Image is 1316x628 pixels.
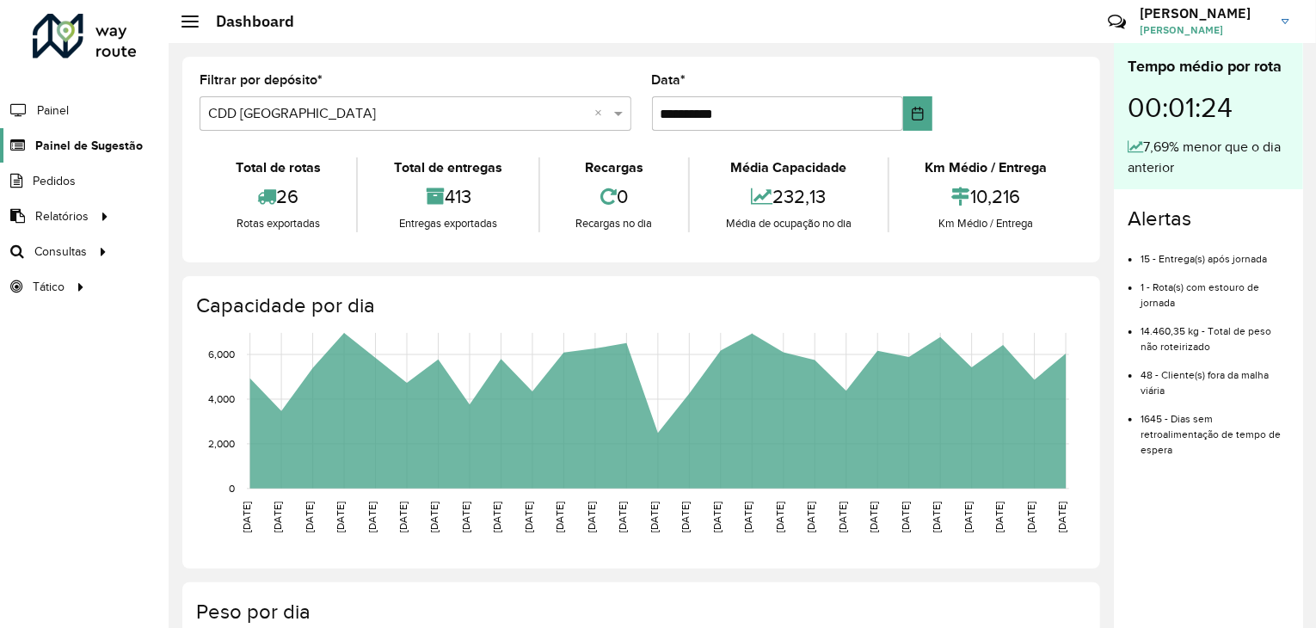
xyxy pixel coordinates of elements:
[1140,5,1269,22] h3: [PERSON_NAME]
[272,502,283,533] text: [DATE]
[204,215,352,232] div: Rotas exportadas
[694,178,882,215] div: 232,13
[1128,137,1289,178] div: 7,69% menor que o dia anterior
[492,502,503,533] text: [DATE]
[694,215,882,232] div: Média de ocupação no dia
[335,502,346,533] text: [DATE]
[523,502,534,533] text: [DATE]
[868,502,879,533] text: [DATE]
[544,215,684,232] div: Recargas no dia
[652,70,686,90] label: Data
[204,157,352,178] div: Total de rotas
[204,178,352,215] div: 26
[33,172,76,190] span: Pedidos
[208,438,235,449] text: 2,000
[37,102,69,120] span: Painel
[1056,502,1067,533] text: [DATE]
[742,502,753,533] text: [DATE]
[595,103,610,124] span: Clear all
[362,178,533,215] div: 413
[694,157,882,178] div: Média Capacidade
[200,70,323,90] label: Filtrar por depósito
[196,293,1083,318] h4: Capacidade por dia
[774,502,785,533] text: [DATE]
[649,502,660,533] text: [DATE]
[1141,398,1289,458] li: 1645 - Dias sem retroalimentação de tempo de espera
[894,215,1079,232] div: Km Médio / Entrega
[1141,238,1289,267] li: 15 - Entrega(s) após jornada
[460,502,471,533] text: [DATE]
[366,502,378,533] text: [DATE]
[1128,55,1289,78] div: Tempo médio por rota
[894,178,1079,215] div: 10,216
[544,157,684,178] div: Recargas
[362,157,533,178] div: Total de entregas
[429,502,440,533] text: [DATE]
[1141,311,1289,354] li: 14.460,35 kg - Total de peso não roteirizado
[196,600,1083,625] h4: Peso por dia
[34,243,87,261] span: Consultas
[618,502,629,533] text: [DATE]
[993,502,1005,533] text: [DATE]
[241,502,252,533] text: [DATE]
[1141,267,1289,311] li: 1 - Rota(s) com estouro de jornada
[1128,206,1289,231] h4: Alertas
[962,502,974,533] text: [DATE]
[894,157,1079,178] div: Km Médio / Entrega
[900,502,911,533] text: [DATE]
[805,502,816,533] text: [DATE]
[229,483,235,494] text: 0
[1098,3,1135,40] a: Contato Rápido
[1140,22,1269,38] span: [PERSON_NAME]
[362,215,533,232] div: Entregas exportadas
[931,502,942,533] text: [DATE]
[544,178,684,215] div: 0
[680,502,691,533] text: [DATE]
[1128,78,1289,137] div: 00:01:24
[555,502,566,533] text: [DATE]
[586,502,597,533] text: [DATE]
[1141,354,1289,398] li: 48 - Cliente(s) fora da malha viária
[199,12,294,31] h2: Dashboard
[397,502,409,533] text: [DATE]
[304,502,315,533] text: [DATE]
[1025,502,1036,533] text: [DATE]
[903,96,932,131] button: Choose Date
[837,502,848,533] text: [DATE]
[35,207,89,225] span: Relatórios
[208,348,235,360] text: 6,000
[208,393,235,404] text: 4,000
[711,502,723,533] text: [DATE]
[33,278,65,296] span: Tático
[35,137,143,155] span: Painel de Sugestão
